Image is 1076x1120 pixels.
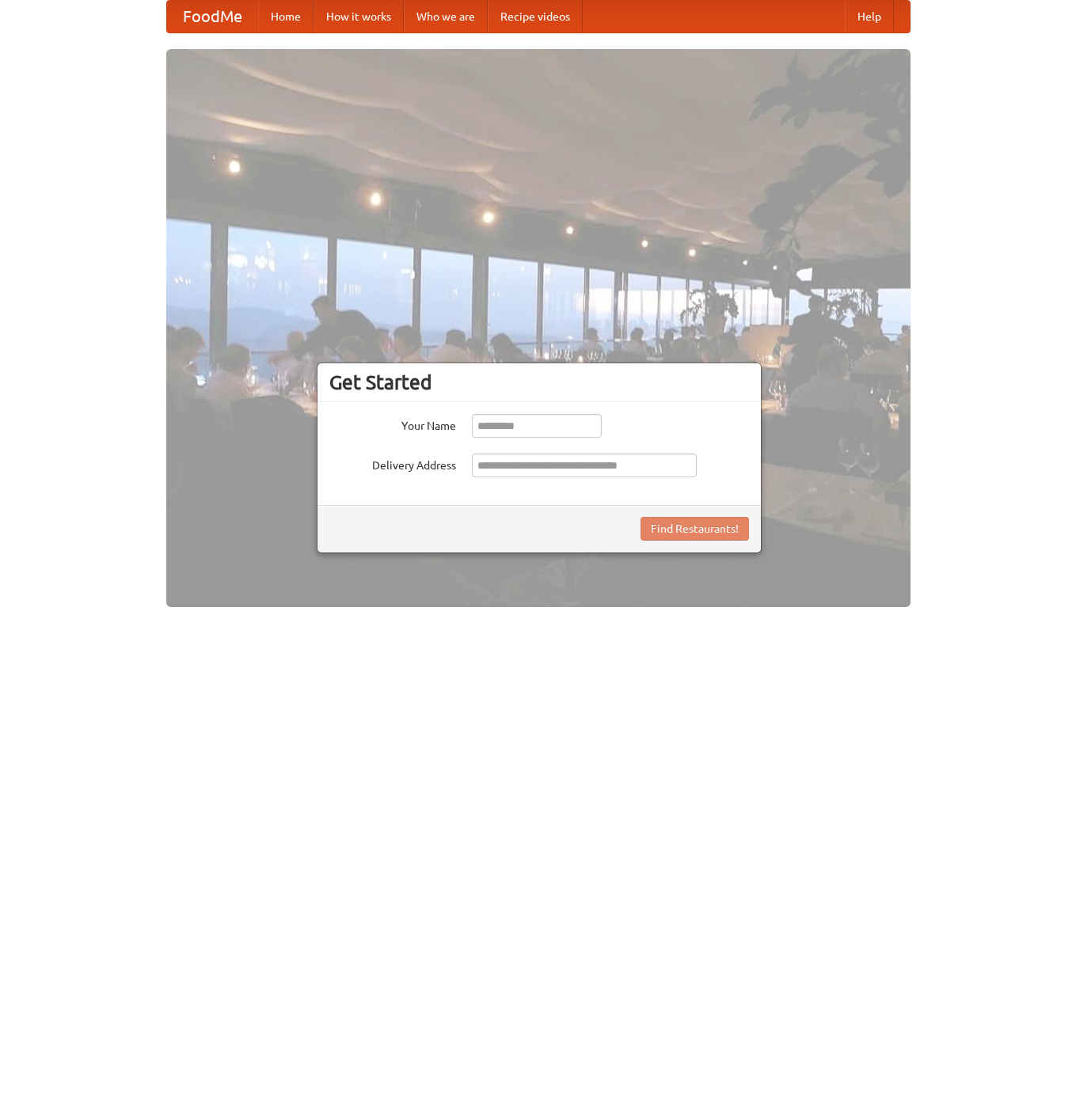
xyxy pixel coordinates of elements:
[404,1,488,32] a: Who we are
[329,454,456,473] label: Delivery Address
[845,1,894,32] a: Help
[314,1,404,32] a: How it works
[488,1,583,32] a: Recipe videos
[329,414,456,434] label: Your Name
[167,1,258,32] a: FoodMe
[641,517,749,541] button: Find Restaurants!
[258,1,314,32] a: Home
[329,370,749,394] h3: Get Started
